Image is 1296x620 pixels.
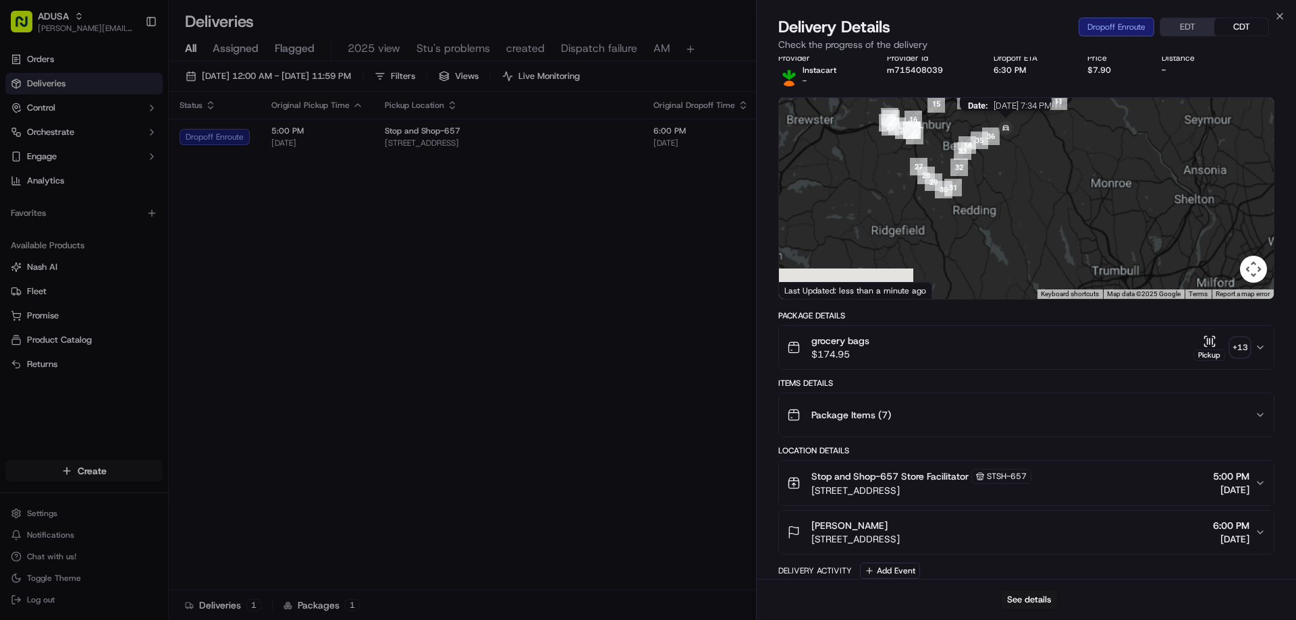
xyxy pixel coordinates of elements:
[114,197,125,208] div: 💻
[888,117,906,135] div: 21
[1240,256,1267,283] button: Map camera controls
[1213,483,1249,497] span: [DATE]
[968,101,988,111] span: Date :
[950,159,968,176] div: 32
[1231,338,1249,357] div: + 13
[1193,335,1249,361] button: Pickup+13
[1041,289,1099,299] button: Keyboard shortcuts
[987,471,1027,482] span: STSH-657
[27,196,103,209] span: Knowledge Base
[959,136,976,154] div: 34
[879,114,896,132] div: 24
[109,190,222,215] a: 💻API Documentation
[1107,290,1181,298] span: Map data ©2025 Google
[906,127,923,144] div: 26
[1087,53,1140,63] div: Price
[128,196,217,209] span: API Documentation
[46,142,171,153] div: We're available if you need us!
[1162,53,1224,63] div: Distance
[779,511,1274,554] button: [PERSON_NAME][STREET_ADDRESS]6:00 PM[DATE]
[1162,65,1224,76] div: -
[134,229,163,239] span: Pylon
[1189,290,1208,298] a: Terms (opens in new tab)
[882,110,900,128] div: 23
[881,108,898,125] div: 22
[782,281,827,299] img: Google
[811,408,891,422] span: Package Items ( 7 )
[927,95,945,113] div: 15
[905,111,922,128] div: 16
[860,563,920,579] button: Add Event
[95,228,163,239] a: Powered byPylon
[882,118,899,136] div: 25
[779,393,1274,436] button: Package Items (7)
[778,445,1274,456] div: Location Details
[982,128,1000,145] div: 36
[917,167,935,184] div: 28
[1213,470,1249,483] span: 5:00 PM
[903,121,921,139] div: 19
[1193,335,1225,361] button: Pickup
[887,53,972,63] div: Provider Id
[910,158,927,175] div: 27
[778,65,800,86] img: profile_instacart_ahold_partner.png
[779,282,932,299] div: Last Updated: less than a minute ago
[1213,519,1249,532] span: 6:00 PM
[944,179,962,196] div: 31
[811,334,869,347] span: grocery bags
[925,173,942,191] div: 29
[1160,18,1214,36] button: EDT
[778,16,890,38] span: Delivery Details
[1216,290,1270,298] a: Report a map error
[779,461,1274,505] button: Stop and Shop-657 Store FacilitatorSTSH-657[STREET_ADDRESS]5:00 PM[DATE]
[971,132,988,149] div: 35
[811,532,900,546] span: [STREET_ADDRESS]
[994,53,1066,63] div: Dropoff ETA
[779,326,1274,369] button: grocery bags$174.95Pickup+13
[8,190,109,215] a: 📗Knowledge Base
[778,378,1274,389] div: Items Details
[1193,349,1225,361] div: Pickup
[994,101,1052,111] span: [DATE] 7:34 PM
[46,129,221,142] div: Start new chat
[13,54,246,76] p: Welcome 👋
[13,13,40,40] img: Nash
[778,565,852,576] div: Delivery Activity
[1087,65,1140,76] div: $7.90
[811,470,969,483] span: Stop and Shop-657 Store Facilitator
[35,87,243,101] input: Got a question? Start typing here...
[1213,532,1249,546] span: [DATE]
[811,519,888,532] span: [PERSON_NAME]
[803,65,836,76] p: Instacart
[957,92,975,109] div: 14
[994,65,1066,76] div: 6:30 PM
[782,281,827,299] a: Open this area in Google Maps (opens a new window)
[1050,92,1067,110] div: 11
[778,53,865,63] div: Provider
[13,129,38,153] img: 1736555255976-a54dd68f-1ca7-489b-9aae-adbdc363a1c4
[13,197,24,208] div: 📗
[230,133,246,149] button: Start new chat
[811,484,1031,497] span: [STREET_ADDRESS]
[954,142,971,160] div: 33
[778,310,1274,321] div: Package Details
[1214,18,1268,36] button: CDT
[811,347,869,361] span: $174.95
[895,121,913,139] div: 20
[887,65,943,76] button: m715408039
[778,38,1274,51] p: Check the progress of the delivery
[1001,590,1057,609] button: See details
[803,76,807,86] span: -
[935,181,952,198] div: 30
